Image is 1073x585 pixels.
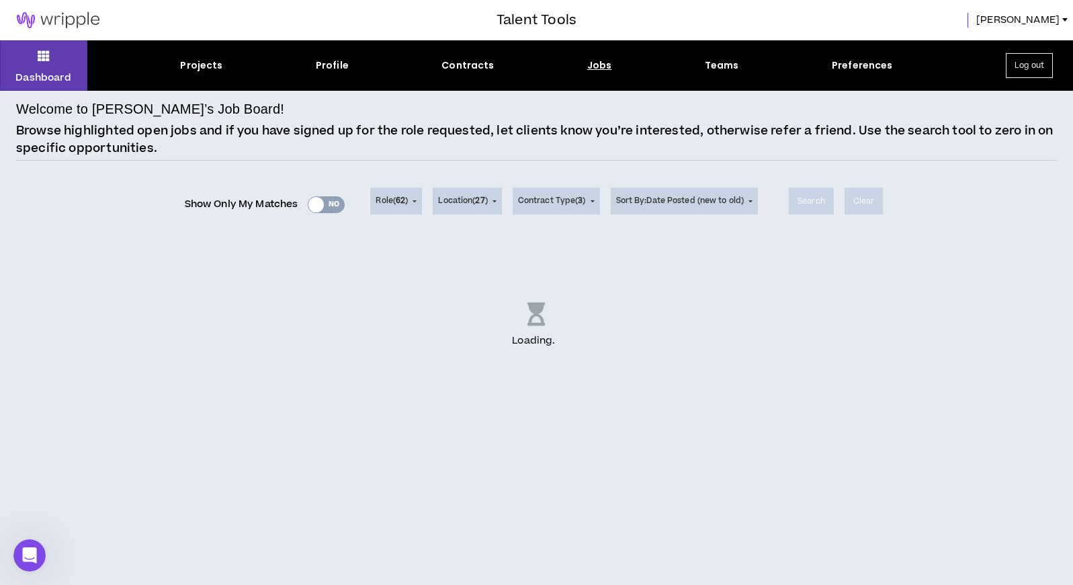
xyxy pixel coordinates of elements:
div: Contracts [441,58,494,73]
h3: Talent Tools [497,10,576,30]
div: Teams [705,58,739,73]
div: Projects [180,58,222,73]
iframe: Intercom live chat [13,539,46,572]
p: Browse highlighted open jobs and if you have signed up for the role requested, let clients know y... [16,122,1057,157]
button: Log out [1006,53,1053,78]
span: Location ( ) [438,195,487,207]
span: [PERSON_NAME] [976,13,1060,28]
button: Search [789,188,834,214]
button: Contract Type(3) [513,188,600,214]
span: Contract Type ( ) [518,195,586,207]
button: Sort By:Date Posted (new to old) [611,188,759,214]
div: Profile [316,58,349,73]
span: 3 [578,195,583,206]
span: 27 [475,195,484,206]
button: Clear [845,188,884,214]
button: Location(27) [433,188,501,214]
p: Dashboard [15,71,71,85]
div: Preferences [832,58,893,73]
span: Role ( ) [376,195,408,207]
span: Sort By: Date Posted (new to old) [616,195,744,206]
button: Role(62) [370,188,422,214]
p: Loading . [512,334,560,348]
span: 62 [396,195,405,206]
h4: Welcome to [PERSON_NAME]’s Job Board! [16,99,284,119]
